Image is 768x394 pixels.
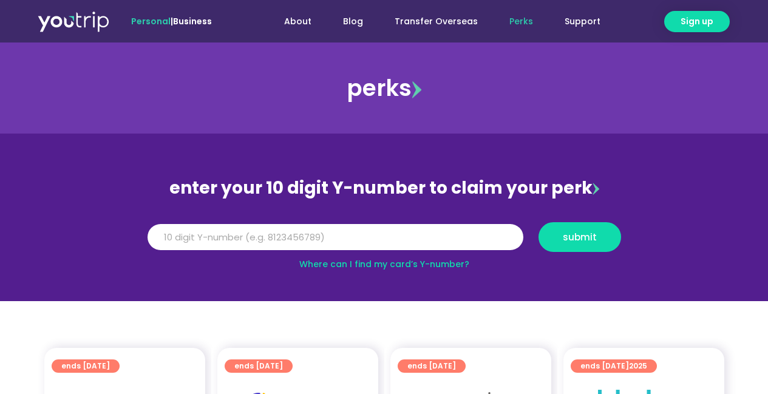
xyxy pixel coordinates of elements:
span: submit [563,233,597,242]
a: ends [DATE] [225,359,293,373]
form: Y Number [148,222,621,261]
a: Transfer Overseas [379,10,494,33]
span: ends [DATE] [407,359,456,373]
a: ends [DATE]2025 [571,359,657,373]
a: Support [549,10,616,33]
a: ends [DATE] [398,359,466,373]
span: 2025 [629,361,647,371]
a: Where can I find my card’s Y-number? [299,258,469,270]
span: Personal [131,15,171,27]
a: Business [173,15,212,27]
a: About [268,10,327,33]
span: ends [DATE] [580,359,647,373]
span: ends [DATE] [61,359,110,373]
a: ends [DATE] [52,359,120,373]
span: ends [DATE] [234,359,283,373]
button: submit [539,222,621,252]
a: Perks [494,10,549,33]
input: 10 digit Y-number (e.g. 8123456789) [148,224,523,251]
nav: Menu [245,10,616,33]
a: Blog [327,10,379,33]
span: | [131,15,212,27]
span: Sign up [681,15,713,28]
div: enter your 10 digit Y-number to claim your perk [141,172,627,204]
a: Sign up [664,11,730,32]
